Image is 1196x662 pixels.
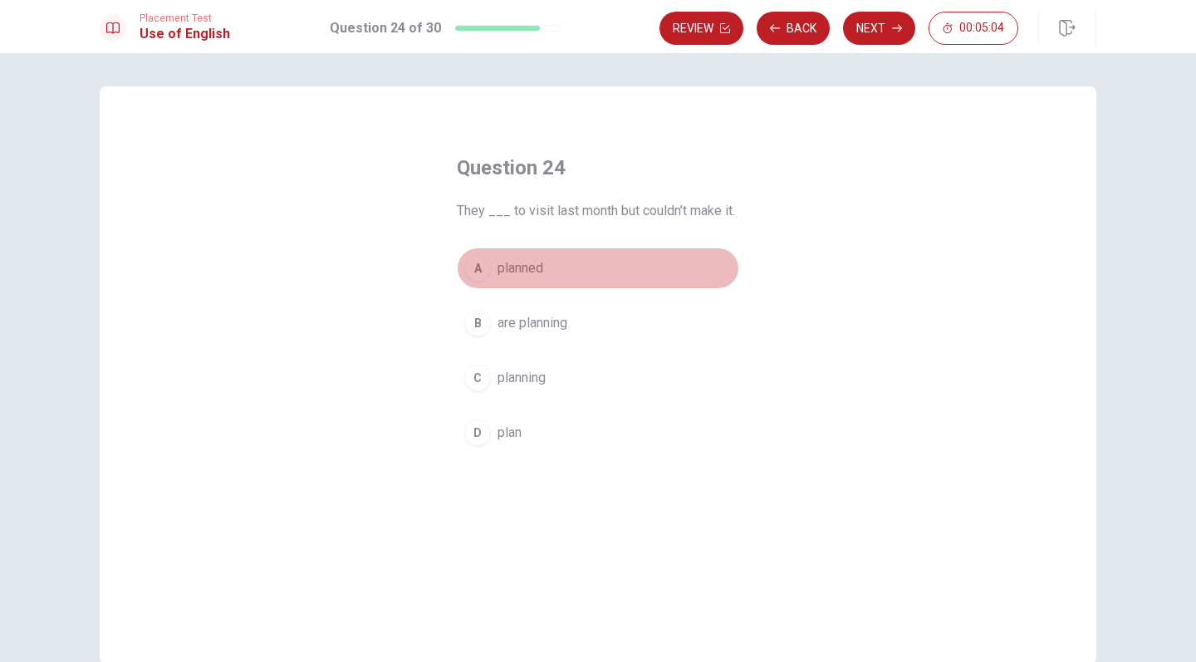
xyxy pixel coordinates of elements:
span: planned [498,258,543,278]
div: B [464,310,491,336]
button: Next [843,12,915,45]
h4: Question 24 [457,154,739,181]
h1: Use of English [140,24,230,44]
button: Aplanned [457,248,739,289]
button: 00:05:04 [929,12,1018,45]
span: are planning [498,313,567,333]
span: Placement Test [140,12,230,24]
button: Back [757,12,830,45]
span: planning [498,368,546,388]
button: Bare planning [457,302,739,344]
button: Cplanning [457,357,739,399]
span: 00:05:04 [959,22,1004,35]
button: Review [659,12,743,45]
div: C [464,365,491,391]
div: D [464,419,491,446]
h1: Question 24 of 30 [330,18,441,38]
div: A [464,255,491,282]
button: Dplan [457,412,739,454]
span: They ___ to visit last month but couldn’t make it. [457,201,739,221]
span: plan [498,423,522,443]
